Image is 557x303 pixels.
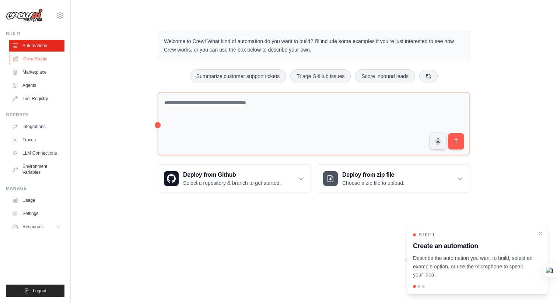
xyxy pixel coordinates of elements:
[290,69,351,83] button: Triage GitHub issues
[342,179,404,187] p: Choose a zip file to upload.
[537,230,543,236] button: Close walkthrough
[342,170,404,179] h3: Deploy from zip file
[9,161,64,178] a: Environment Variables
[6,285,64,297] button: Logout
[6,31,64,37] div: Build
[419,232,435,238] span: Step 1
[10,53,65,65] a: Crew Studio
[520,268,557,303] iframe: Chat Widget
[9,194,64,206] a: Usage
[9,93,64,105] a: Tool Registry
[9,121,64,133] a: Integrations
[183,170,281,179] h3: Deploy from Github
[6,186,64,191] div: Manage
[9,66,64,78] a: Marketplace
[9,221,64,233] button: Resources
[9,208,64,219] a: Settings
[6,112,64,118] div: Operate
[413,241,533,251] h3: Create an automation
[9,134,64,146] a: Traces
[33,288,46,294] span: Logout
[413,254,533,279] p: Describe the automation you want to build, select an example option, or use the microphone to spe...
[9,147,64,159] a: LLM Connections
[9,40,64,52] a: Automations
[355,69,415,83] button: Score inbound leads
[183,179,281,187] p: Select a repository & branch to get started.
[22,224,43,230] span: Resources
[190,69,286,83] button: Summarize customer support tickets
[6,8,43,22] img: Logo
[164,37,464,54] p: Welcome to Crew! What kind of automation do you want to build? I'll include some examples if you'...
[9,80,64,91] a: Agents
